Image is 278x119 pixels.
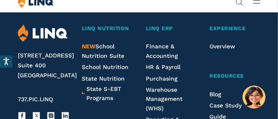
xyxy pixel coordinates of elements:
span: State S-EBT Programs [86,86,121,101]
address: [STREET_ADDRESS] Suite 400 [GEOGRAPHIC_DATA] [18,51,74,80]
a: NEWSchool Nutrition Suite [82,43,124,59]
span: Experience [209,25,245,31]
a: Resources [209,72,260,81]
a: Blog [209,91,221,98]
a: HR & Payroll [146,64,181,70]
span: 737.PIC.LINQ [18,96,53,102]
span: School Nutrition Suite [82,43,124,59]
a: Warehouse Management (WHS) [146,86,183,112]
span: LINQ Nutrition [82,25,129,31]
a: Experience [209,24,260,33]
button: Hello, have a question? Let’s chat. [242,86,266,109]
a: State Nutrition [82,75,125,82]
img: LINQ | K‑12 Software [18,24,68,42]
a: LINQ Nutrition [82,24,133,33]
a: Finance & Accounting [146,43,178,59]
a: LINQ ERP [146,24,197,33]
span: Resources [209,73,244,79]
span: NEW [82,43,95,50]
a: Overview [209,43,235,50]
a: State S-EBT Programs [86,84,133,103]
a: Case Study [209,102,242,109]
span: LINQ ERP [146,25,173,31]
a: School Nutrition [82,64,128,70]
a: Purchasing [146,75,178,82]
